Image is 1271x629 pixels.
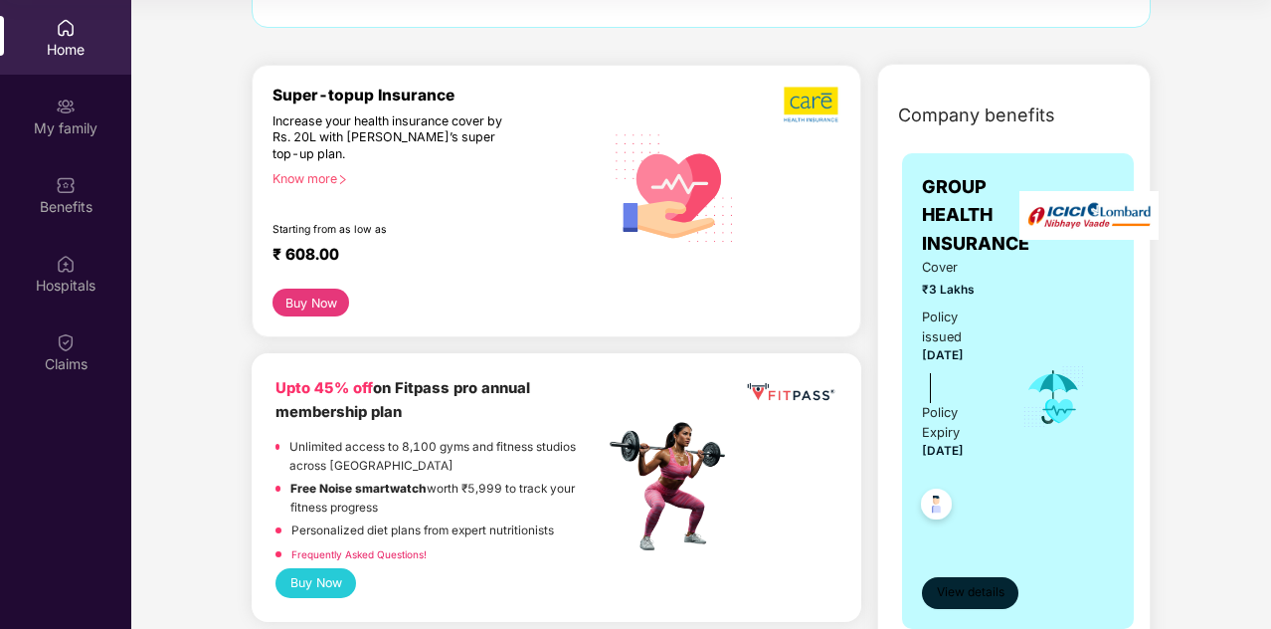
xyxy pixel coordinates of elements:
[291,548,427,560] a: Frequently Asked Questions!
[912,483,961,531] img: svg+xml;base64,PHN2ZyB4bWxucz0iaHR0cDovL3d3dy53My5vcmcvMjAwMC9zdmciIHdpZHRoPSI0OC45NDMiIGhlaWdodD...
[1019,191,1159,240] img: insurerLogo
[744,377,837,406] img: fppp.png
[272,86,604,105] div: Super-topup Insurance
[56,175,76,195] img: svg+xml;base64,PHN2ZyBpZD0iQmVuZWZpdHMiIHhtbG5zPSJodHRwOi8vd3d3LnczLm9yZy8yMDAwL3N2ZyIgd2lkdGg9Ij...
[56,332,76,352] img: svg+xml;base64,PHN2ZyBpZD0iQ2xhaW0iIHhtbG5zPSJodHRwOi8vd3d3LnczLm9yZy8yMDAwL3N2ZyIgd2lkdGg9IjIwIi...
[272,289,349,316] button: Buy Now
[272,171,592,185] div: Know more
[290,482,427,496] strong: Free Noise smartwatch
[272,223,519,237] div: Starting from as low as
[922,173,1029,258] span: GROUP HEALTH INSURANCE
[290,480,604,517] p: worth ₹5,999 to track your fitness progress
[289,438,604,475] p: Unlimited access to 8,100 gyms and fitness studios across [GEOGRAPHIC_DATA]
[1021,364,1086,430] img: icon
[922,403,995,443] div: Policy Expiry
[922,258,995,278] span: Cover
[272,113,518,163] div: Increase your health insurance cover by Rs. 20L with [PERSON_NAME]’s super top-up plan.
[937,583,1004,602] span: View details
[291,522,554,540] p: Personalized diet plans from expert nutritionists
[784,86,840,123] img: b5dec4f62d2307b9de63beb79f102df3.png
[275,568,356,597] button: Buy Now
[922,348,964,362] span: [DATE]
[898,102,1055,129] span: Company benefits
[272,245,584,269] div: ₹ 608.00
[275,379,530,420] b: on Fitpass pro annual membership plan
[604,114,746,259] img: svg+xml;base64,PHN2ZyB4bWxucz0iaHR0cDovL3d3dy53My5vcmcvMjAwMC9zdmciIHhtbG5zOnhsaW5rPSJodHRwOi8vd3...
[922,281,995,300] span: ₹3 Lakhs
[337,174,348,185] span: right
[56,254,76,274] img: svg+xml;base64,PHN2ZyBpZD0iSG9zcGl0YWxzIiB4bWxucz0iaHR0cDovL3d3dy53My5vcmcvMjAwMC9zdmciIHdpZHRoPS...
[56,18,76,38] img: svg+xml;base64,PHN2ZyBpZD0iSG9tZSIgeG1sbnM9Imh0dHA6Ly93d3cudzMub3JnLzIwMDAvc3ZnIiB3aWR0aD0iMjAiIG...
[56,97,76,116] img: svg+xml;base64,PHN2ZyB3aWR0aD0iMjAiIGhlaWdodD0iMjAiIHZpZXdCb3g9IjAgMCAyMCAyMCIgZmlsbD0ibm9uZSIgeG...
[922,444,964,458] span: [DATE]
[275,379,373,397] b: Upto 45% off
[922,308,995,347] div: Policy issued
[922,577,1018,609] button: View details
[604,417,743,556] img: fpp.png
